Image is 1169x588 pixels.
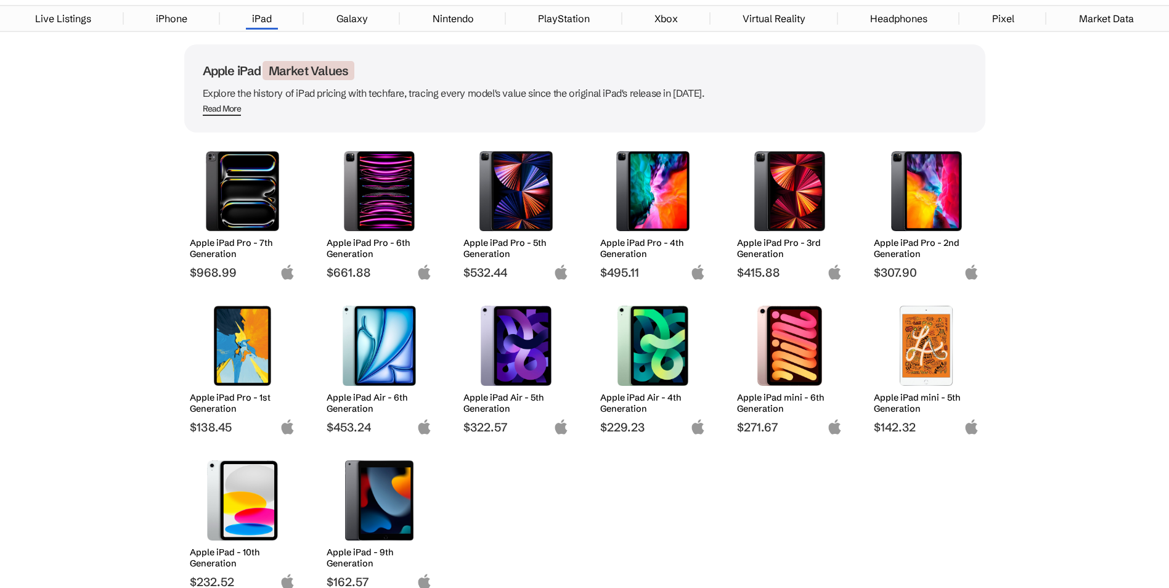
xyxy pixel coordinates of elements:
img: Apple iPad Air 4th Generation [609,306,696,386]
img: Apple iPad Pro 5th Generation [473,151,560,231]
span: $495.11 [600,265,706,280]
img: apple-logo [690,419,706,435]
span: $453.24 [327,420,432,435]
img: apple-logo [417,419,432,435]
a: Market Data [1073,6,1140,31]
h2: Apple iPad Pro - 6th Generation [327,237,432,259]
p: Explore the history of iPad pricing with techfare, tracing every model's value since the original... [203,84,967,102]
a: PlayStation [532,6,596,31]
h1: Apple iPad [203,63,967,78]
img: apple-logo [280,264,295,280]
h2: Apple iPad Air - 5th Generation [463,392,569,414]
img: Apple iPad mini 6th Generation [746,306,833,386]
img: apple-logo [690,264,706,280]
a: Xbox [648,6,684,31]
span: $271.67 [737,420,842,435]
img: apple-logo [417,264,432,280]
img: Apple iPad Pro 6th Generation [336,151,423,231]
img: Apple iPad Air 5th Generation [473,306,560,386]
a: Apple iPad Pro 2nd Generation Apple iPad Pro - 2nd Generation $307.90 apple-logo [868,145,985,280]
span: Market Values [263,61,355,80]
span: $415.88 [737,265,842,280]
img: apple-logo [553,419,569,435]
a: Nintendo [426,6,480,31]
img: Apple iPad (9th Generation) [336,460,423,541]
span: $142.32 [874,420,979,435]
img: apple-logo [964,419,979,435]
h2: Apple iPad - 9th Generation [327,547,432,569]
h2: Apple iPad - 10th Generation [190,547,295,569]
a: Apple iPad Air 6th Generation Apple iPad Air - 6th Generation $453.24 apple-logo [321,300,438,435]
span: $138.45 [190,420,295,435]
img: apple-logo [553,264,569,280]
span: $229.23 [600,420,706,435]
img: Apple iPad Pro 3rd Generation [746,151,833,231]
a: Apple iPad Pro 7th Generation Apple iPad Pro - 7th Generation $968.99 apple-logo [184,145,301,280]
a: Headphones [864,6,934,31]
a: Apple iPad mini 5th Generation Apple iPad mini - 5th Generation $142.32 apple-logo [868,300,985,435]
h2: Apple iPad Pro - 2nd Generation [874,237,979,259]
img: Apple iPad mini 5th Generation [883,306,970,386]
img: apple-logo [827,419,842,435]
h2: Apple iPad mini - 5th Generation [874,392,979,414]
span: $322.57 [463,420,569,435]
a: iPad [246,6,278,31]
div: Read More [203,104,242,114]
img: apple-logo [280,419,295,435]
img: apple-logo [827,264,842,280]
h2: Apple iPad Pro - 3rd Generation [737,237,842,259]
a: Apple iPad Air 5th Generation Apple iPad Air - 5th Generation $322.57 apple-logo [458,300,575,435]
a: Apple iPad Pro 6th Generation Apple iPad Pro - 6th Generation $661.88 apple-logo [321,145,438,280]
span: Read More [203,104,242,116]
a: Apple iPad Pro 3rd Generation Apple iPad Pro - 3rd Generation $415.88 apple-logo [731,145,849,280]
h2: Apple iPad Pro - 5th Generation [463,237,569,259]
span: $307.90 [874,265,979,280]
span: $968.99 [190,265,295,280]
span: $661.88 [327,265,432,280]
img: Apple iPad Pro 1st Generation [199,306,286,386]
a: Apple iPad mini 6th Generation Apple iPad mini - 6th Generation $271.67 apple-logo [731,300,849,435]
img: Apple iPad Pro 4th Generation [609,151,696,231]
img: Apple iPad (10th Generation) [199,460,286,541]
img: Apple iPad Air 6th Generation [336,306,423,386]
h2: Apple iPad mini - 6th Generation [737,392,842,414]
span: $532.44 [463,265,569,280]
a: iPhone [150,6,193,31]
a: Virtual Reality [736,6,812,31]
a: Pixel [986,6,1020,31]
img: apple-logo [964,264,979,280]
img: Apple iPad Pro 7th Generation [199,151,286,231]
h2: Apple iPad Pro - 1st Generation [190,392,295,414]
a: Apple iPad Pro 5th Generation Apple iPad Pro - 5th Generation $532.44 apple-logo [458,145,575,280]
h2: Apple iPad Pro - 4th Generation [600,237,706,259]
a: Apple iPad Air 4th Generation Apple iPad Air - 4th Generation $229.23 apple-logo [595,300,712,435]
h2: Apple iPad Air - 6th Generation [327,392,432,414]
h2: Apple iPad Air - 4th Generation [600,392,706,414]
a: Galaxy [330,6,374,31]
a: Live Listings [29,6,97,31]
img: Apple iPad Pro 2nd Generation [883,151,970,231]
a: Apple iPad Pro 1st Generation Apple iPad Pro - 1st Generation $138.45 apple-logo [184,300,301,435]
h2: Apple iPad Pro - 7th Generation [190,237,295,259]
a: Apple iPad Pro 4th Generation Apple iPad Pro - 4th Generation $495.11 apple-logo [595,145,712,280]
